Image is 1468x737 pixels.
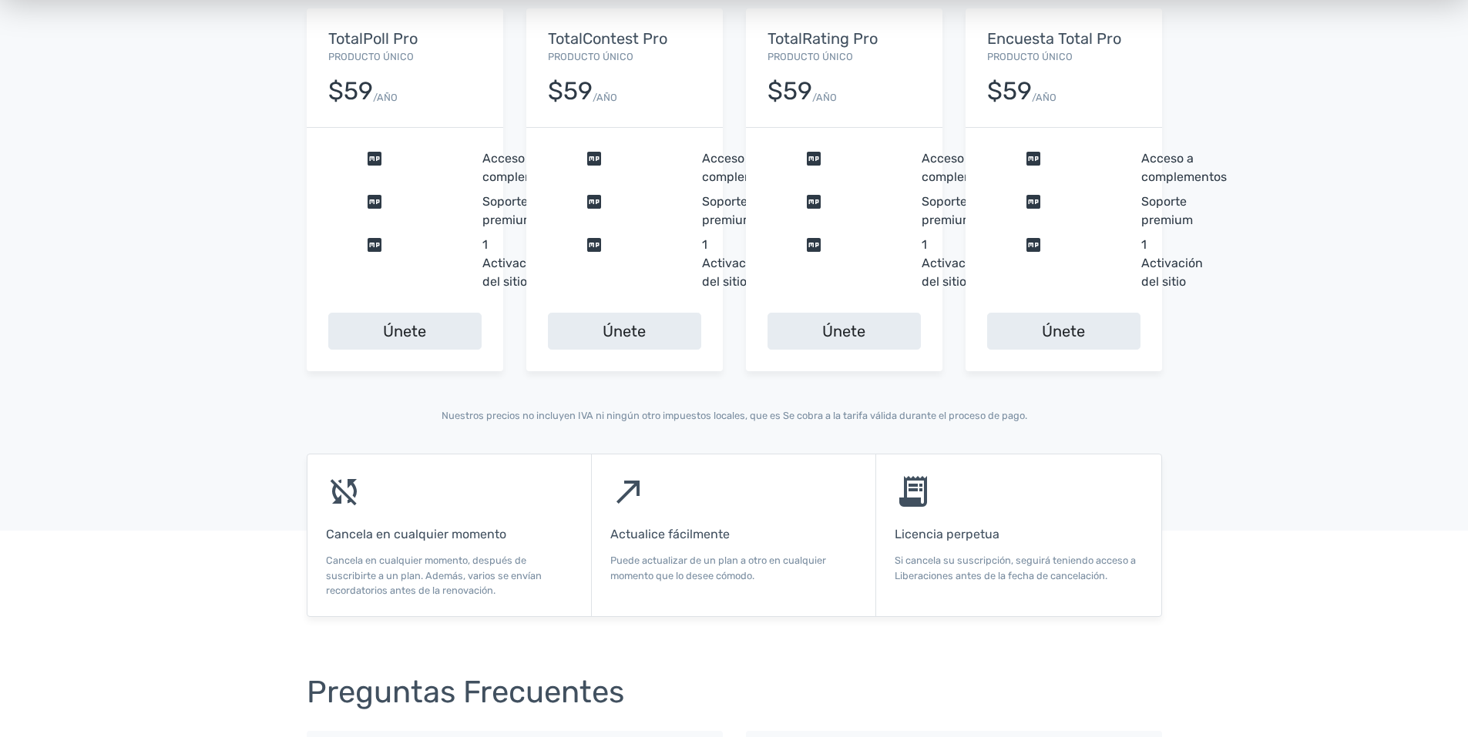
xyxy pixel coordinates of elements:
[548,193,696,229] span: comprobar
[768,149,915,186] span: comprobar
[482,193,534,229] span: Soporte premium
[768,193,915,229] span: comprobar
[482,149,568,186] span: Acceso a complementos
[895,473,932,510] span: receipt_long
[610,528,857,541] h6: Actualice fácilmente
[548,149,696,186] span: comprobar
[328,78,373,105] div: $59
[307,408,1162,423] p: Nuestros precios no incluyen IVA ni ningún otro impuestos locales, que es Se cobra a la tarifa vá...
[326,528,573,541] h6: Cancela en cualquier momento
[987,78,1032,105] div: $59
[548,313,701,350] a: Únete
[328,30,482,47] h5: TotalPoll Pro
[812,90,837,105] small: /AÑO
[987,236,1135,291] span: comprobar
[548,30,701,47] h5: TotalContest Pro
[326,553,573,598] p: Cancela en cualquier momento, después de suscribirte a un plan. Además, varios se envían recordat...
[922,149,1007,186] span: Acceso a complementos
[1141,236,1203,291] span: 1 Activación del sitio
[482,236,544,291] span: 1 Activación del sitio
[1141,149,1227,186] span: Acceso a complementos
[702,193,754,229] span: Soporte premium
[987,313,1140,350] a: Únete
[1141,193,1193,229] span: Soporte premium
[548,78,593,105] div: $59
[895,553,1142,582] p: Si cancela su suscripción, seguirá teniendo acceso a Liberaciones antes de la fecha de cancelación.
[987,30,1140,47] h5: Encuesta Total Pro
[987,149,1135,186] span: comprobar
[702,236,764,291] span: 1 Activación del sitio
[548,236,696,291] span: comprobar
[987,51,1073,62] small: Producto único
[895,528,1142,541] h6: Licencia perpetua
[328,193,476,229] span: comprobar
[768,78,812,105] div: $59
[373,90,398,105] small: /AÑO
[702,149,788,186] span: Acceso a complementos
[987,193,1135,229] span: comprobar
[768,313,921,350] a: Únete
[307,675,1162,709] h1: Preguntas Frecuentes
[548,51,633,62] small: Producto único
[922,193,973,229] span: Soporte premium
[768,51,853,62] small: Producto único
[328,149,476,186] span: comprobar
[768,30,921,47] h5: TotalRating Pro
[326,473,363,510] span: sync_disabled
[328,51,414,62] small: Producto único
[610,553,857,582] p: Puede actualizar de un plan a otro en cualquier momento que lo desee cómodo.
[328,236,476,291] span: comprobar
[593,90,617,105] small: /AÑO
[768,236,915,291] span: comprobar
[610,473,647,510] span: north_east
[328,313,482,350] a: Únete
[922,236,983,291] span: 1 Activación del sitio
[1032,90,1056,105] small: /AÑO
